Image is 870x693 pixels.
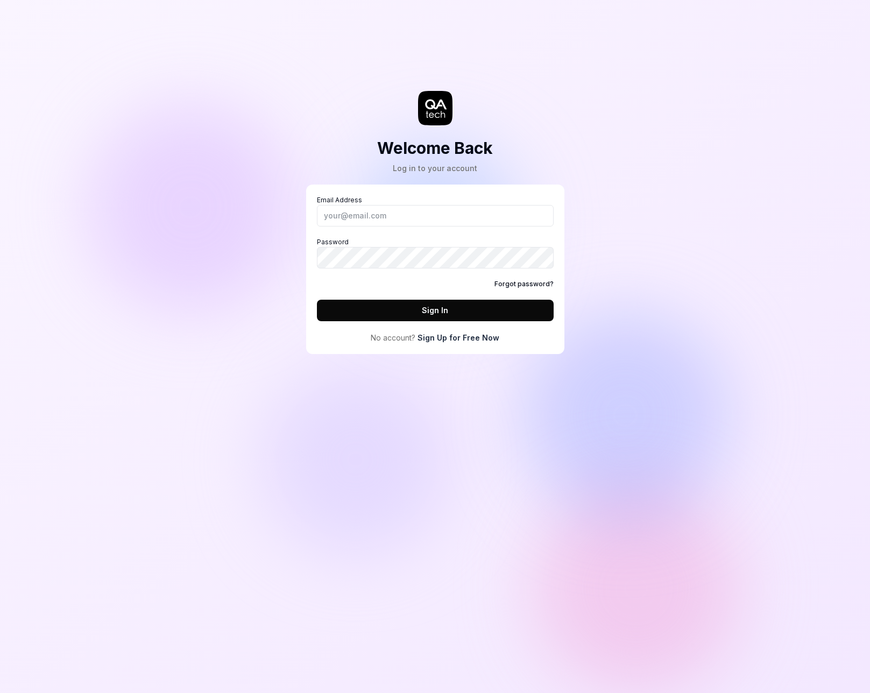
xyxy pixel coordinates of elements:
[377,136,493,160] h2: Welcome Back
[377,162,493,174] div: Log in to your account
[317,205,554,227] input: Email Address
[371,332,415,343] span: No account?
[317,247,554,268] input: Password
[317,195,554,227] label: Email Address
[418,332,499,343] a: Sign Up for Free Now
[317,300,554,321] button: Sign In
[317,237,554,268] label: Password
[494,279,554,289] a: Forgot password?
